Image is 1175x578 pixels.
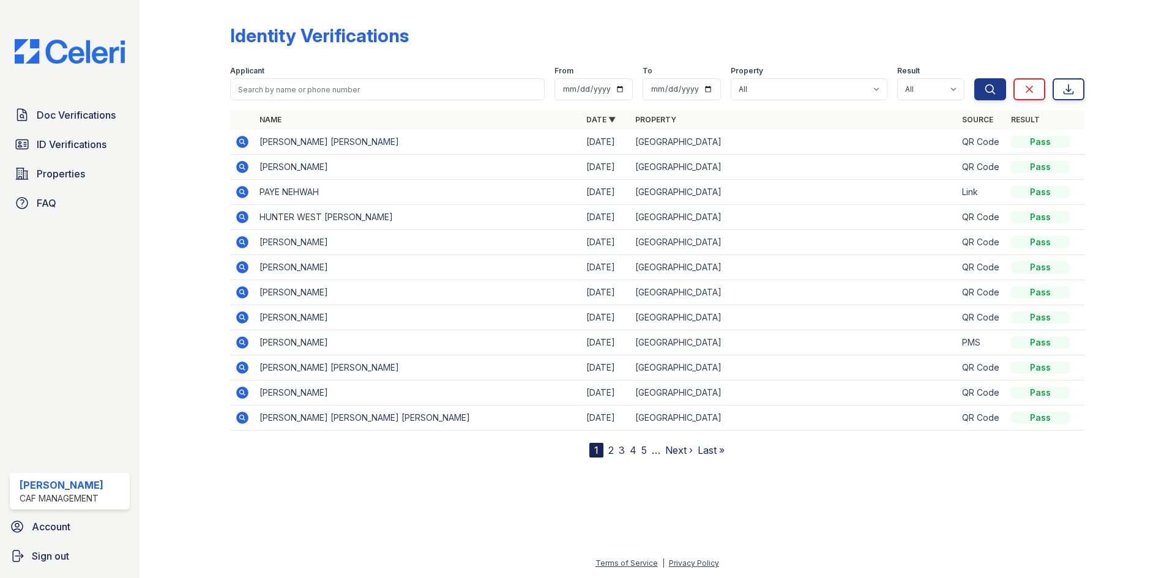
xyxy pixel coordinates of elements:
[10,103,130,127] a: Doc Verifications
[1011,361,1070,374] div: Pass
[1011,311,1070,324] div: Pass
[581,380,630,406] td: [DATE]
[230,24,409,46] div: Identity Verifications
[255,180,581,205] td: PAYE NEHWAH
[37,137,106,152] span: ID Verifications
[630,380,957,406] td: [GEOGRAPHIC_DATA]
[635,115,676,124] a: Property
[581,180,630,205] td: [DATE]
[619,444,625,456] a: 3
[255,380,581,406] td: [PERSON_NAME]
[255,280,581,305] td: [PERSON_NAME]
[32,519,70,534] span: Account
[581,330,630,355] td: [DATE]
[1011,387,1070,399] div: Pass
[897,66,920,76] label: Result
[230,66,264,76] label: Applicant
[630,330,957,355] td: [GEOGRAPHIC_DATA]
[630,406,957,431] td: [GEOGRAPHIC_DATA]
[255,355,581,380] td: [PERSON_NAME] [PERSON_NAME]
[37,166,85,181] span: Properties
[957,205,1006,230] td: QR Code
[669,558,719,568] a: Privacy Policy
[1011,286,1070,298] div: Pass
[1011,136,1070,148] div: Pass
[608,444,614,456] a: 2
[957,406,1006,431] td: QR Code
[652,443,660,458] span: …
[10,161,130,186] a: Properties
[957,155,1006,180] td: QR Code
[1011,236,1070,248] div: Pass
[586,115,616,124] a: Date ▼
[581,155,630,180] td: [DATE]
[20,478,103,492] div: [PERSON_NAME]
[630,230,957,255] td: [GEOGRAPHIC_DATA]
[581,255,630,280] td: [DATE]
[255,130,581,155] td: [PERSON_NAME] [PERSON_NAME]
[255,230,581,255] td: [PERSON_NAME]
[1011,161,1070,173] div: Pass
[581,130,630,155] td: [DATE]
[630,255,957,280] td: [GEOGRAPHIC_DATA]
[641,444,647,456] a: 5
[630,180,957,205] td: [GEOGRAPHIC_DATA]
[10,191,130,215] a: FAQ
[1011,115,1040,124] a: Result
[581,355,630,380] td: [DATE]
[698,444,725,456] a: Last »
[595,558,658,568] a: Terms of Service
[37,196,56,210] span: FAQ
[37,108,116,122] span: Doc Verifications
[957,380,1006,406] td: QR Code
[10,132,130,157] a: ID Verifications
[662,558,665,568] div: |
[1011,412,1070,424] div: Pass
[630,305,957,330] td: [GEOGRAPHIC_DATA]
[665,444,693,456] a: Next ›
[255,305,581,330] td: [PERSON_NAME]
[230,78,545,100] input: Search by name or phone number
[1011,186,1070,198] div: Pass
[5,514,135,539] a: Account
[957,230,1006,255] td: QR Code
[589,443,603,458] div: 1
[581,280,630,305] td: [DATE]
[630,155,957,180] td: [GEOGRAPHIC_DATA]
[1011,211,1070,223] div: Pass
[255,155,581,180] td: [PERSON_NAME]
[20,492,103,505] div: CAF Management
[957,255,1006,280] td: QR Code
[957,355,1006,380] td: QR Code
[5,544,135,568] a: Sign out
[581,305,630,330] td: [DATE]
[554,66,573,76] label: From
[255,406,581,431] td: [PERSON_NAME] [PERSON_NAME] [PERSON_NAME]
[731,66,763,76] label: Property
[962,115,993,124] a: Source
[630,280,957,305] td: [GEOGRAPHIC_DATA]
[255,205,581,230] td: HUNTER WEST [PERSON_NAME]
[630,444,636,456] a: 4
[581,205,630,230] td: [DATE]
[643,66,652,76] label: To
[1011,261,1070,273] div: Pass
[957,330,1006,355] td: PMS
[630,355,957,380] td: [GEOGRAPHIC_DATA]
[5,39,135,64] img: CE_Logo_Blue-a8612792a0a2168367f1c8372b55b34899dd931a85d93a1a3d3e32e68fde9ad4.png
[581,230,630,255] td: [DATE]
[255,330,581,355] td: [PERSON_NAME]
[32,549,69,563] span: Sign out
[957,130,1006,155] td: QR Code
[1011,336,1070,349] div: Pass
[259,115,282,124] a: Name
[581,406,630,431] td: [DATE]
[957,280,1006,305] td: QR Code
[957,180,1006,205] td: Link
[957,305,1006,330] td: QR Code
[630,130,957,155] td: [GEOGRAPHIC_DATA]
[630,205,957,230] td: [GEOGRAPHIC_DATA]
[255,255,581,280] td: [PERSON_NAME]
